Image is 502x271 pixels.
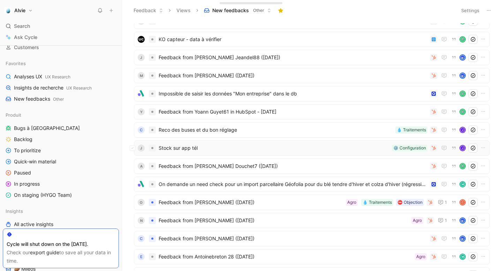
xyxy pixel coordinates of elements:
[138,217,145,224] div: N
[6,60,26,67] span: Favorites
[3,190,119,200] a: On staging (HYGO Team)
[460,146,465,150] div: J
[130,5,166,16] button: Feedback
[7,240,115,248] div: Cycle will shut down on the [DATE].
[30,249,59,255] a: export guide
[460,37,465,42] img: avatar
[14,158,56,165] span: Quick-win material
[134,231,490,246] a: CFeedback from [PERSON_NAME] ([DATE])avatar
[134,86,490,101] a: logoImpossible de saisir les données "Mon entreprise" dans le dbavatar
[413,217,422,224] div: Agro
[460,218,465,223] img: avatar
[3,168,119,178] a: Paused
[14,7,25,14] h1: Alvie
[445,200,447,204] span: 1
[134,104,490,119] a: YFeedback from Yoann Guyet61 in HubSpot - [DATE]avatar
[138,126,145,133] div: C
[138,235,145,242] div: C
[134,158,490,174] a: AFeedback from [PERSON_NAME] Douchet7 ([DATE])avatar
[138,163,145,170] div: A
[134,50,490,65] a: JFeedback from [PERSON_NAME] Jeandel88 ([DATE])avatar
[445,218,447,223] span: 1
[3,94,119,104] a: New feedbacksOther
[3,71,119,82] a: Analyses UXUX Research
[134,32,490,47] a: logoKO capteur - data à vérifieravatar
[138,90,145,97] img: logo
[3,83,119,93] a: Insights de rechercheUX Research
[138,253,145,260] div: E
[3,32,119,42] a: Ask Cycle
[460,73,465,78] img: avatar
[159,162,427,170] span: Feedback from [PERSON_NAME] Douchet7 ([DATE])
[14,180,40,187] span: In progress
[14,84,92,92] span: Insights de recherche
[397,126,426,133] div: 💧 Traitements
[134,177,490,192] a: logoOn demande un need check pour un import parcellaire Géofolia pour du blé tendre d'hiver et co...
[460,164,465,169] img: avatar
[201,5,274,16] button: New feedbacksOther
[134,122,490,138] a: CReco des buses et du bon réglage💧 TraitementsJ
[138,72,145,79] div: M
[460,236,465,241] img: avatar
[138,54,145,61] div: J
[3,156,119,167] a: Quick-win material
[253,7,264,14] span: Other
[3,6,35,15] button: AlvieAlvie
[460,182,465,187] div: M
[3,219,119,230] a: All active insights
[159,71,427,80] span: Feedback from [PERSON_NAME] ([DATE])
[347,199,356,206] div: Agro
[45,74,70,79] span: UX Research
[460,91,465,96] img: avatar
[3,206,119,216] div: Insights
[460,55,465,60] img: avatar
[159,126,393,134] span: Reco des buses et du bon réglage
[363,199,392,206] div: 💧 Traitements
[3,123,119,133] a: Bugs à [GEOGRAPHIC_DATA]
[7,248,115,265] div: Check our to save all your data in time.
[212,7,249,14] span: New feedbacks
[159,198,343,207] span: Feedback from [PERSON_NAME] ([DATE])
[53,96,64,102] span: Other
[3,21,119,31] div: Search
[14,33,37,41] span: Ask Cycle
[460,254,465,259] div: M
[138,18,145,25] div: F
[159,180,427,188] span: On demande un need check pour un import parcellaire Géofolia pour du blé tendre d'hiver et colza ...
[134,213,490,228] a: NFeedback from [PERSON_NAME] ([DATE])Agro1avatar
[138,181,145,188] img: logo
[138,199,145,206] div: O
[14,125,80,132] span: Bugs à [GEOGRAPHIC_DATA]
[14,221,53,228] span: All active insights
[3,134,119,145] a: Backlog
[138,145,145,152] div: J
[3,42,119,53] a: Customers
[159,253,412,261] span: Feedback from Antoinebreton 28 ([DATE])
[159,108,427,116] span: Feedback from Yoann Guyet61 in HubSpot - [DATE]
[393,145,426,152] div: ⚙️ Configuration
[6,111,21,118] span: Produit
[436,216,448,225] button: 1
[134,195,490,210] a: OFeedback from [PERSON_NAME] ([DATE])⛔️ Objection💧 TraitementsAgro1C
[460,200,465,205] div: C
[159,216,409,225] span: Feedback from [PERSON_NAME] ([DATE])
[460,109,465,114] img: avatar
[416,253,425,260] div: Agro
[3,58,119,69] div: Favorites
[14,136,32,143] span: Backlog
[159,35,427,44] span: KO capteur - data à vérifier
[14,147,41,154] span: To prioritize
[14,44,39,51] span: Customers
[14,169,31,176] span: Paused
[173,5,194,16] button: Views
[14,73,70,80] span: Analyses UX
[159,53,427,62] span: Feedback from [PERSON_NAME] Jeandel88 ([DATE])
[3,145,119,156] a: To prioritize
[14,95,64,103] span: New feedbacks
[397,199,423,206] div: ⛔️ Objection
[436,198,448,207] button: 1
[5,7,12,14] img: Alvie
[134,68,490,83] a: MFeedback from [PERSON_NAME] ([DATE])avatar
[6,208,23,215] span: Insights
[159,90,427,98] span: Impossible de saisir les données "Mon entreprise" dans le db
